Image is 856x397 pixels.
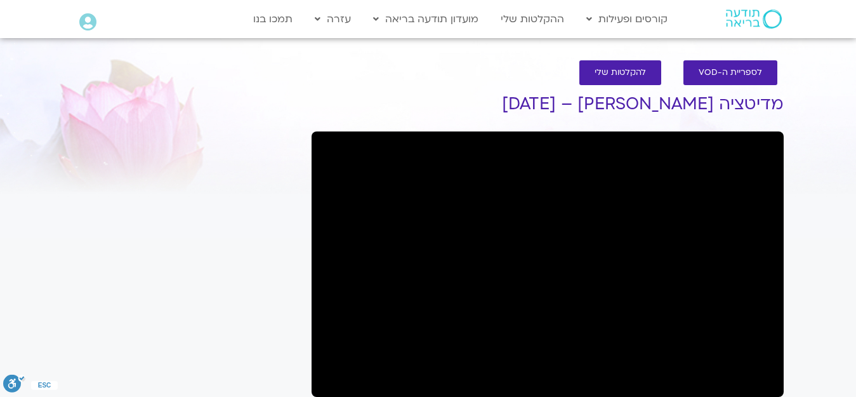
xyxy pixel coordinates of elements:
span: להקלטות שלי [595,68,646,77]
a: קורסים ופעילות [580,7,674,31]
a: תמכו בנו [247,7,299,31]
a: עזרה [308,7,357,31]
h1: מדיטציה [PERSON_NAME] – [DATE] [312,95,784,114]
a: לספריית ה-VOD [683,60,777,85]
span: לספריית ה-VOD [699,68,762,77]
a: מועדון תודעה בריאה [367,7,485,31]
a: ההקלטות שלי [494,7,570,31]
a: להקלטות שלי [579,60,661,85]
img: תודעה בריאה [726,10,782,29]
